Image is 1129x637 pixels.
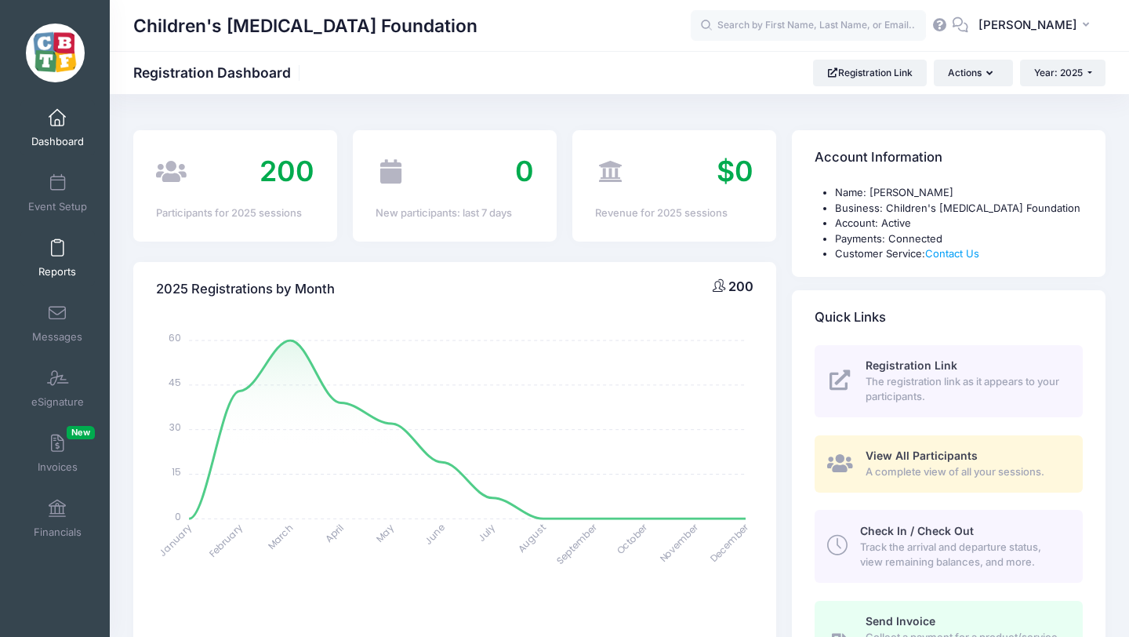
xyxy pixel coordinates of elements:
span: $0 [717,154,753,188]
li: Customer Service: [835,246,1083,262]
a: Financials [20,491,95,546]
span: Financials [34,526,82,539]
h1: Registration Dashboard [133,64,304,81]
tspan: 60 [169,331,181,344]
span: Send Invoice [866,614,935,628]
tspan: December [707,520,752,565]
li: Account: Active [835,216,1083,231]
span: Check In / Check Out [860,524,974,537]
input: Search by First Name, Last Name, or Email... [691,10,926,42]
button: [PERSON_NAME] [968,8,1105,44]
span: [PERSON_NAME] [978,16,1077,34]
span: A complete view of all your sessions. [866,464,1065,480]
span: Reports [38,265,76,278]
span: Dashboard [31,135,84,148]
a: Contact Us [925,247,979,260]
tspan: 30 [169,420,181,434]
a: Reports [20,231,95,286]
span: Year: 2025 [1034,67,1083,78]
img: Children's Brain Tumor Foundation [26,24,85,82]
span: New [67,426,95,439]
span: Track the arrival and departure status, view remaining balances, and more. [860,540,1065,570]
button: Year: 2025 [1020,60,1105,86]
tspan: May [373,521,397,544]
tspan: August [515,521,549,555]
tspan: September [554,520,600,566]
tspan: January [156,521,194,559]
button: Actions [934,60,1012,86]
a: Registration Link [813,60,927,86]
tspan: March [265,521,296,552]
h4: 2025 Registrations by Month [156,267,335,311]
a: InvoicesNew [20,426,95,481]
div: New participants: last 7 days [376,206,534,221]
tspan: October [614,520,651,557]
tspan: 45 [169,376,181,389]
span: Registration Link [866,359,957,372]
span: Invoices [38,460,78,474]
div: Participants for 2025 sessions [156,206,314,221]
span: View All Participants [866,449,978,462]
span: eSignature [31,395,84,409]
span: 200 [728,278,753,294]
h4: Quick Links [815,295,886,340]
a: View All Participants A complete view of all your sessions. [815,435,1083,493]
li: Name: [PERSON_NAME] [835,185,1083,201]
tspan: February [206,521,245,559]
tspan: July [475,521,499,544]
h4: Account Information [815,136,942,180]
a: Registration Link The registration link as it appears to your participants. [815,345,1083,417]
span: Messages [32,330,82,344]
li: Payments: Connected [835,231,1083,247]
span: Event Setup [28,200,87,213]
a: Event Setup [20,166,95,220]
tspan: April [322,521,346,544]
tspan: 0 [175,509,181,522]
span: 200 [260,154,314,188]
a: Dashboard [20,100,95,155]
li: Business: Children's [MEDICAL_DATA] Foundation [835,201,1083,217]
a: Check In / Check Out Track the arrival and departure status, view remaining balances, and more. [815,510,1083,582]
h1: Children's [MEDICAL_DATA] Foundation [133,8,477,44]
tspan: June [422,521,448,547]
span: The registration link as it appears to your participants. [866,374,1065,405]
a: eSignature [20,361,95,416]
span: 0 [515,154,534,188]
div: Revenue for 2025 sessions [595,206,753,221]
tspan: 15 [172,465,181,479]
tspan: November [657,520,702,565]
a: Messages [20,296,95,351]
